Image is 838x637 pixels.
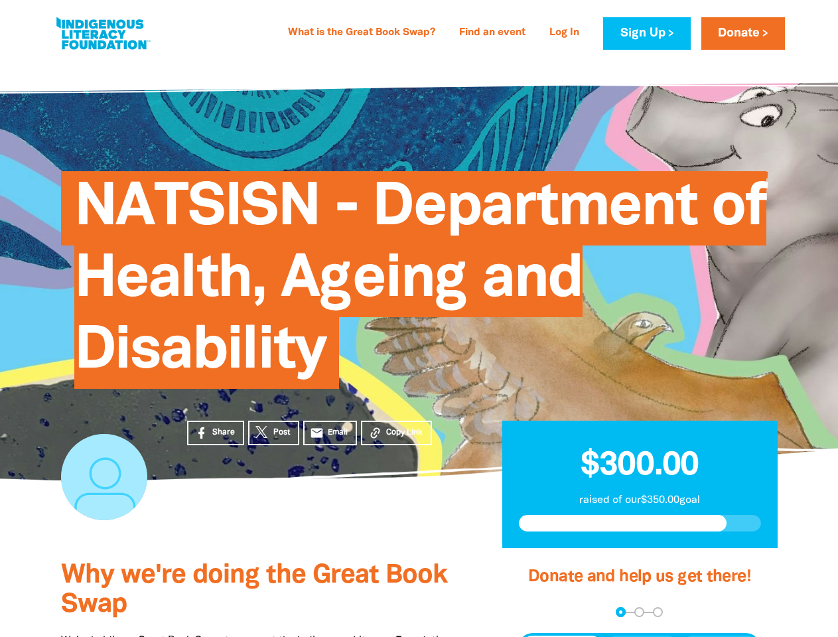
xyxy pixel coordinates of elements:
a: Donate [701,17,785,50]
a: Share [187,421,244,445]
a: Find an event [451,23,533,44]
span: $300.00 [581,451,699,481]
span: Why we're doing the Great Book Swap [61,563,447,617]
a: Post [248,421,299,445]
span: NATSISN - Department of Health, Ageing and Disability [74,181,766,389]
a: emailEmail [303,421,358,445]
button: Navigate to step 3 of 3 to enter your payment details [653,607,663,617]
a: What is the Great Book Swap? [280,23,443,44]
span: Post [273,427,290,439]
button: Navigate to step 2 of 3 to enter your details [634,607,644,617]
span: Copy Link [386,427,423,439]
span: Share [212,427,235,439]
span: Email [328,427,348,439]
button: Copy Link [361,421,432,445]
a: Sign Up [603,17,690,50]
i: email [310,426,324,440]
span: Donate and help us get there! [528,569,751,585]
button: Navigate to step 1 of 3 to enter your donation amount [616,607,626,617]
p: raised of our $350.00 goal [519,492,761,508]
a: Log In [541,23,587,44]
